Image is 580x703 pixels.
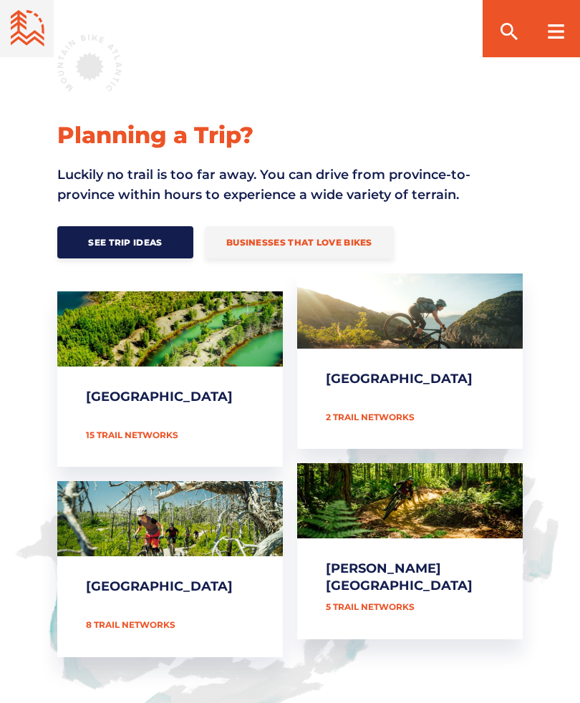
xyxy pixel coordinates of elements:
h2: Planning a Trip? [57,120,523,150]
span: Businesses that love bikes [226,237,372,248]
a: Businesses that love bikes [205,226,394,258]
img: MTB Atlantic badge [57,34,122,92]
p: Luckily no trail is too far away. You can drive from province-to-province within hours to experie... [57,165,487,205]
span: See Trip Ideas [79,237,172,248]
a: See Trip Ideas [57,226,193,258]
ion-icon: search [498,20,521,43]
